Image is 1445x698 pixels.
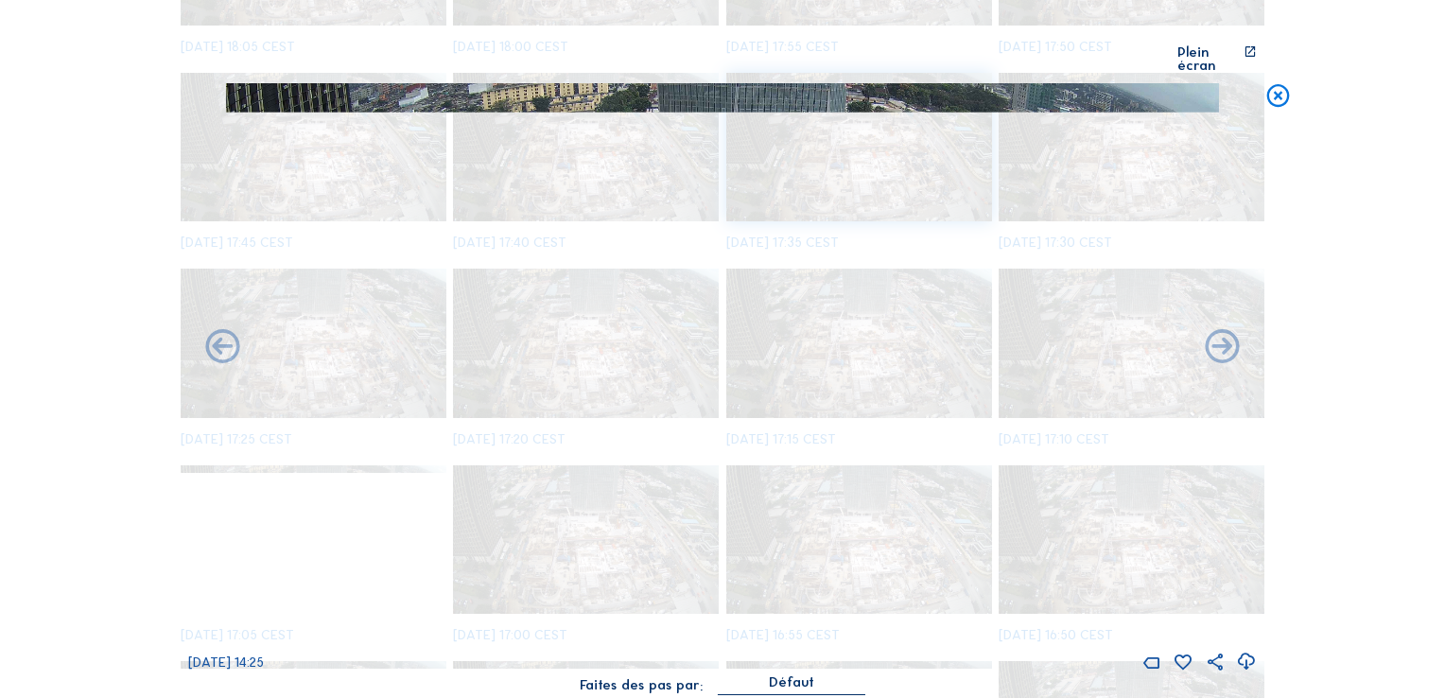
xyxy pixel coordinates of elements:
i: Back [1202,327,1243,368]
div: Défaut [718,673,865,694]
i: Forward [202,327,243,368]
div: Plein écran [1177,45,1241,73]
span: [DATE] 14:25 [188,654,264,671]
img: Image [226,83,1219,641]
div: Défaut [769,673,814,690]
div: Faites des pas par: [580,678,703,691]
